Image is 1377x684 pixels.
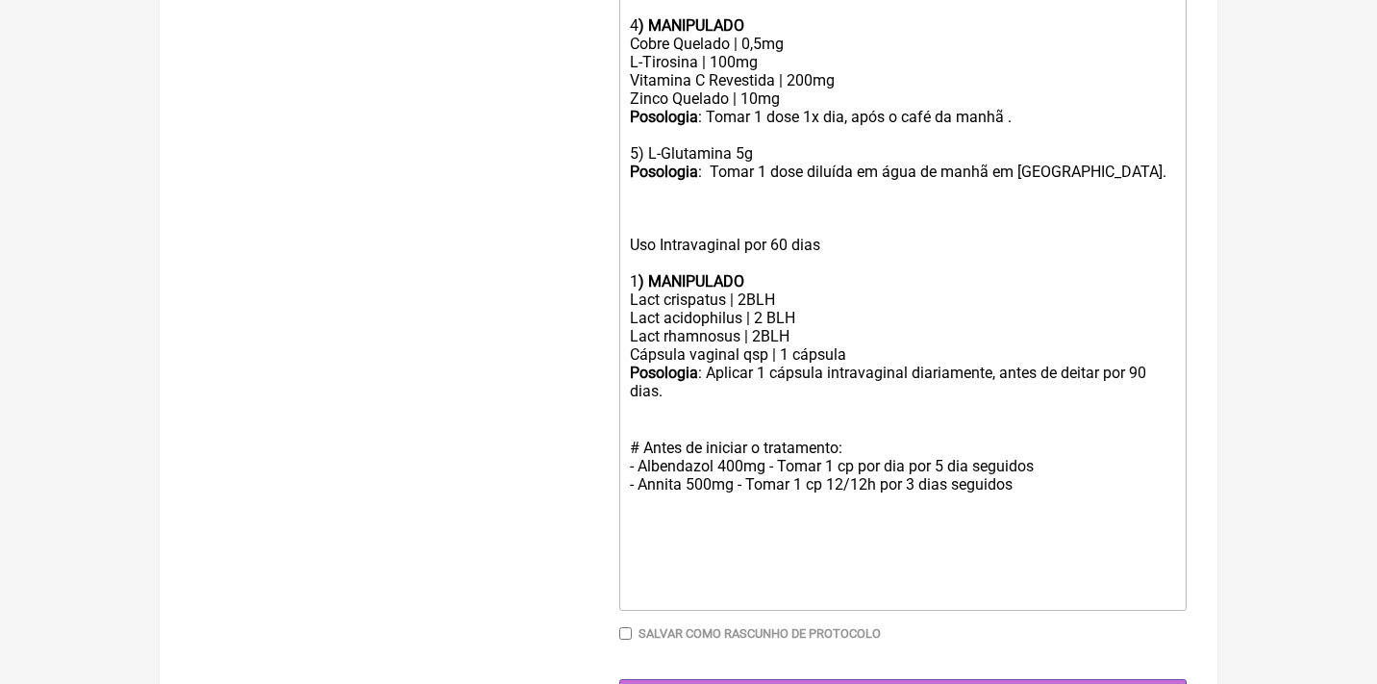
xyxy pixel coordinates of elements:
div: Lact acidophilus | 2 BLH [630,309,1176,327]
label: Salvar como rascunho de Protocolo [638,626,881,641]
div: Lact crispatus | 2BLH [630,291,1176,309]
strong: Posologia [630,163,698,181]
div: Zinco Quelado | 10mg [630,89,1176,108]
strong: Posologia [630,108,698,126]
div: : Tomar 1 dose 1x dia, após o café da manhã . [630,108,1176,126]
strong: ) MANIPULADO [638,272,744,291]
strong: Posologia [630,364,698,382]
div: L-Tirosina | 100mg [630,53,1176,71]
strong: ) MANIPULADO [638,16,744,35]
div: Cápsula vaginal qsp | 1 cápsula [630,345,1176,364]
div: 4 [630,16,1176,35]
div: Vitamina C Revestida | 200mg [630,71,1176,89]
div: 5) L-Glutamina 5g : Tomar 1 dose diluída em água de manhã em [GEOGRAPHIC_DATA]. Uso Intravaginal ... [630,126,1176,291]
div: Cobre Quelado | 0,5mg [630,35,1176,53]
div: Lact rhamnosus | 2BLH [630,327,1176,345]
div: : Aplicar 1 cápsula intravaginal diariamente, antes de deitar por 90 dias. ㅤ # Antes de iniciar o... [630,364,1176,494]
